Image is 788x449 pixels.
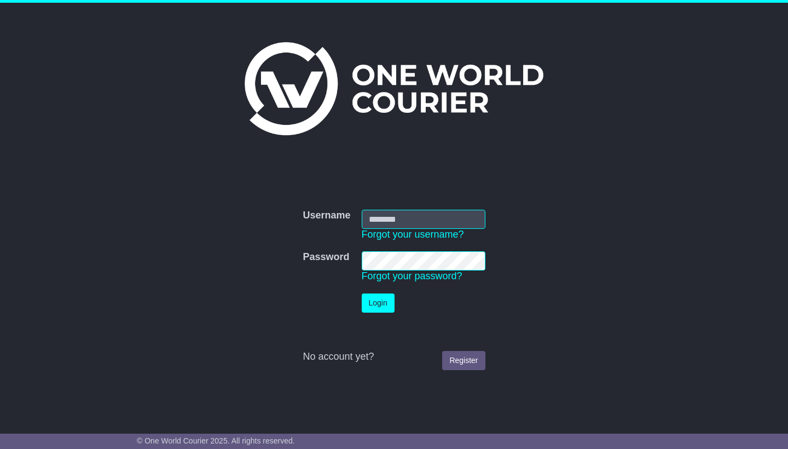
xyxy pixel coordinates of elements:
span: © One World Courier 2025. All rights reserved. [137,436,295,445]
a: Forgot your username? [362,229,464,240]
div: No account yet? [303,351,485,363]
a: Register [442,351,485,370]
button: Login [362,293,395,313]
label: Username [303,210,350,222]
img: One World [245,42,543,135]
a: Forgot your password? [362,270,462,281]
label: Password [303,251,349,263]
